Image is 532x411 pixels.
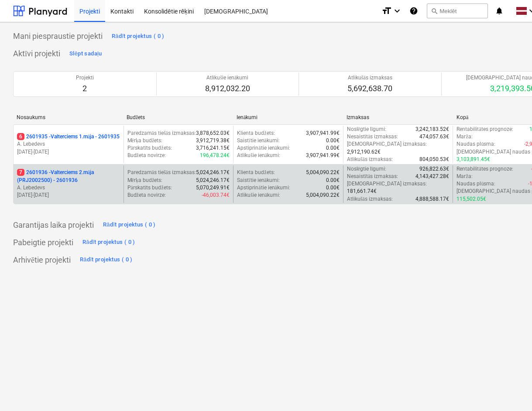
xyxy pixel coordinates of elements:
p: Atlikušie ienākumi [205,74,250,82]
button: Meklēt [427,3,488,18]
p: 4,143,427.28€ [415,173,449,180]
div: Slēpt sadaļu [69,49,102,59]
div: Rādīt projektus ( 0 ) [82,237,135,247]
div: Rādīt projektus ( 0 ) [112,31,165,41]
p: 474,057.63€ [419,133,449,140]
i: keyboard_arrow_down [392,6,402,16]
p: [DATE] - [DATE] [17,192,120,199]
p: 2601935 - Valterciems 1.māja - 2601935 [17,133,120,140]
p: Noslēgtie līgumi : [347,165,387,173]
p: Pabeigtie projekti [13,237,73,248]
p: Saistītie ienākumi : [237,177,280,184]
p: Atlikušie ienākumi : [237,152,280,159]
p: Mani piespraustie projekti [13,31,103,41]
p: Pārskatīts budžets : [127,144,172,152]
p: Apstiprinātie ienākumi : [237,144,290,152]
p: Rentabilitātes prognoze : [456,165,513,173]
i: notifications [495,6,504,16]
p: 2601936 - Valterciems 2.māja (PRJ2002500) - 2601936 [17,169,120,184]
div: Nosaukums [17,114,120,120]
p: 0.00€ [326,184,340,192]
p: Mērķa budžets : [127,177,163,184]
div: Rādīt projektus ( 0 ) [103,220,156,230]
iframe: Chat Widget [488,369,532,411]
p: 0.00€ [326,137,340,144]
p: Atlikušās izmaksas : [347,156,393,163]
p: 3,103,891.45€ [456,156,490,163]
p: Nesaistītās izmaksas : [347,173,398,180]
p: Atlikušie ienākumi : [237,192,280,199]
div: Budžets [127,114,230,121]
button: Rādīt projektus ( 0 ) [110,29,167,43]
p: Aktīvi projekti [13,48,60,59]
span: search [431,7,438,14]
p: Paredzamās tiešās izmaksas : [127,169,196,176]
p: Paredzamās tiešās izmaksas : [127,130,196,137]
p: Projekti [76,74,94,82]
p: Mērķa budžets : [127,137,163,144]
p: 3,878,652.03€ [196,130,230,137]
p: 3,907,941.99€ [306,152,340,159]
i: Zināšanu pamats [409,6,418,16]
p: Atlikušās izmaksas : [347,195,393,203]
p: Naudas plūsma : [456,180,495,188]
p: 2 [76,83,94,94]
p: 3,907,941.99€ [306,130,340,137]
p: 181,661.74€ [347,188,377,195]
p: 5,692,638.70 [347,83,392,94]
button: Rādīt projektus ( 0 ) [101,218,158,232]
p: 196,478.24€ [200,152,230,159]
p: Nesaistītās izmaksas : [347,133,398,140]
p: Apstiprinātie ienākumi : [237,184,290,192]
span: 7 [17,169,24,176]
p: Klienta budžets : [237,130,275,137]
p: A. Lebedevs [17,184,120,192]
p: 926,822.63€ [419,165,449,173]
p: Noslēgtie līgumi : [347,126,387,133]
div: Rādīt projektus ( 0 ) [80,255,133,265]
div: 72601936 -Valterciems 2.māja (PRJ2002500) - 2601936A. Lebedevs[DATE]-[DATE] [17,169,120,199]
p: 3,716,241.15€ [196,144,230,152]
p: Marža : [456,173,472,180]
button: Slēpt sadaļu [67,47,104,61]
p: 804,050.53€ [419,156,449,163]
div: Ienākumi [237,114,340,121]
p: 0.00€ [326,177,340,184]
p: Naudas plūsma : [456,140,495,148]
p: 5,070,249.91€ [196,184,230,192]
p: 5,024,246.17€ [196,169,230,176]
div: Izmaksas [347,114,450,120]
p: 3,242,183.52€ [415,126,449,133]
p: Klienta budžets : [237,169,275,176]
p: Rentabilitātes prognoze : [456,126,513,133]
p: 5,024,246.17€ [196,177,230,184]
p: [DEMOGRAPHIC_DATA] izmaksas : [347,180,427,188]
p: 0.00€ [326,144,340,152]
i: format_size [381,6,392,16]
p: Saistītie ienākumi : [237,137,280,144]
p: A. Lebedevs [17,140,120,148]
p: Pārskatīts budžets : [127,184,172,192]
p: Budžeta novirze : [127,152,166,159]
p: 8,912,032.20 [205,83,250,94]
p: [DEMOGRAPHIC_DATA] izmaksas : [347,140,427,148]
div: 62601935 -Valterciems 1.māja - 2601935A. Lebedevs[DATE]-[DATE] [17,133,120,155]
p: 5,004,090.22€ [306,192,340,199]
p: -46,003.74€ [202,192,230,199]
p: 115,502.05€ [456,195,486,203]
p: 2,912,190.62€ [347,148,381,156]
p: Garantijas laika projekti [13,220,94,230]
p: Atlikušās izmaksas [347,74,392,82]
span: 6 [17,133,24,140]
button: Rādīt projektus ( 0 ) [80,236,137,250]
p: 4,888,588.17€ [415,195,449,203]
p: [DATE] - [DATE] [17,148,120,156]
p: Marža : [456,133,472,140]
p: Budžeta novirze : [127,192,166,199]
p: 5,004,090.22€ [306,169,340,176]
p: 3,912,719.38€ [196,137,230,144]
p: Arhivētie projekti [13,255,71,265]
button: Rādīt projektus ( 0 ) [78,253,135,267]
